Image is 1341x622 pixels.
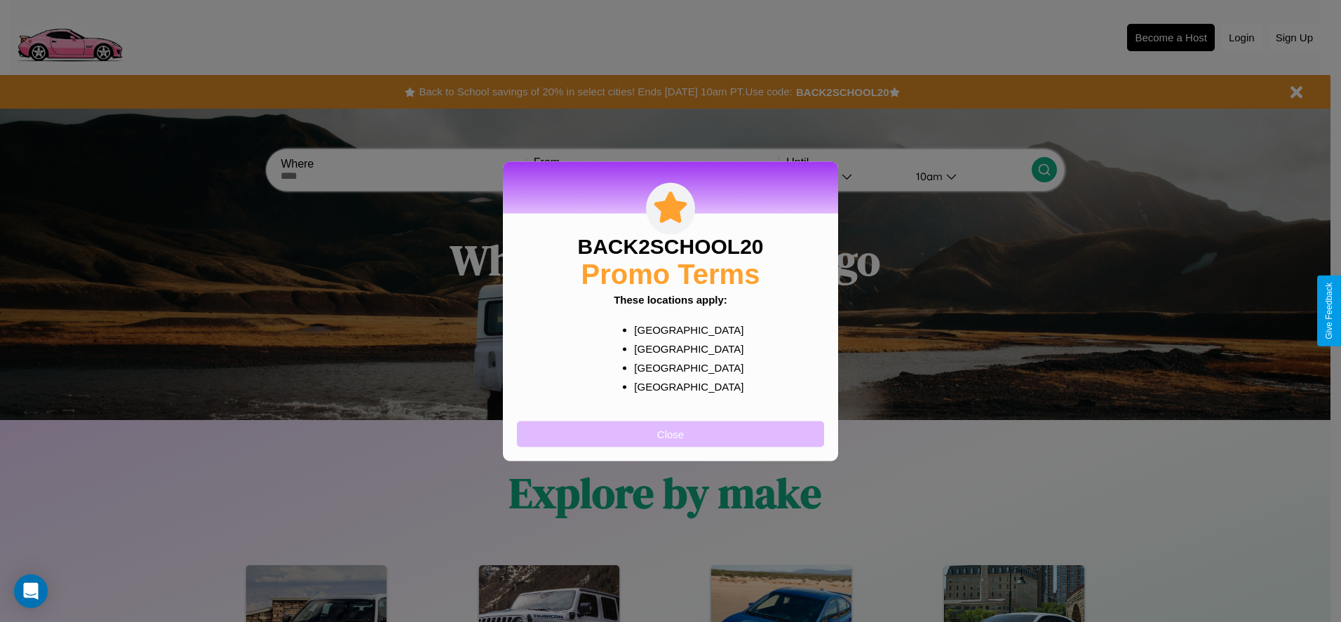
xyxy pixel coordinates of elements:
p: [GEOGRAPHIC_DATA] [634,377,734,395]
p: [GEOGRAPHIC_DATA] [634,339,734,358]
div: Open Intercom Messenger [14,574,48,608]
button: Close [517,421,824,447]
div: Give Feedback [1324,283,1334,339]
p: [GEOGRAPHIC_DATA] [634,320,734,339]
p: [GEOGRAPHIC_DATA] [634,358,734,377]
b: These locations apply: [614,293,727,305]
h3: BACK2SCHOOL20 [577,234,763,258]
h2: Promo Terms [581,258,760,290]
